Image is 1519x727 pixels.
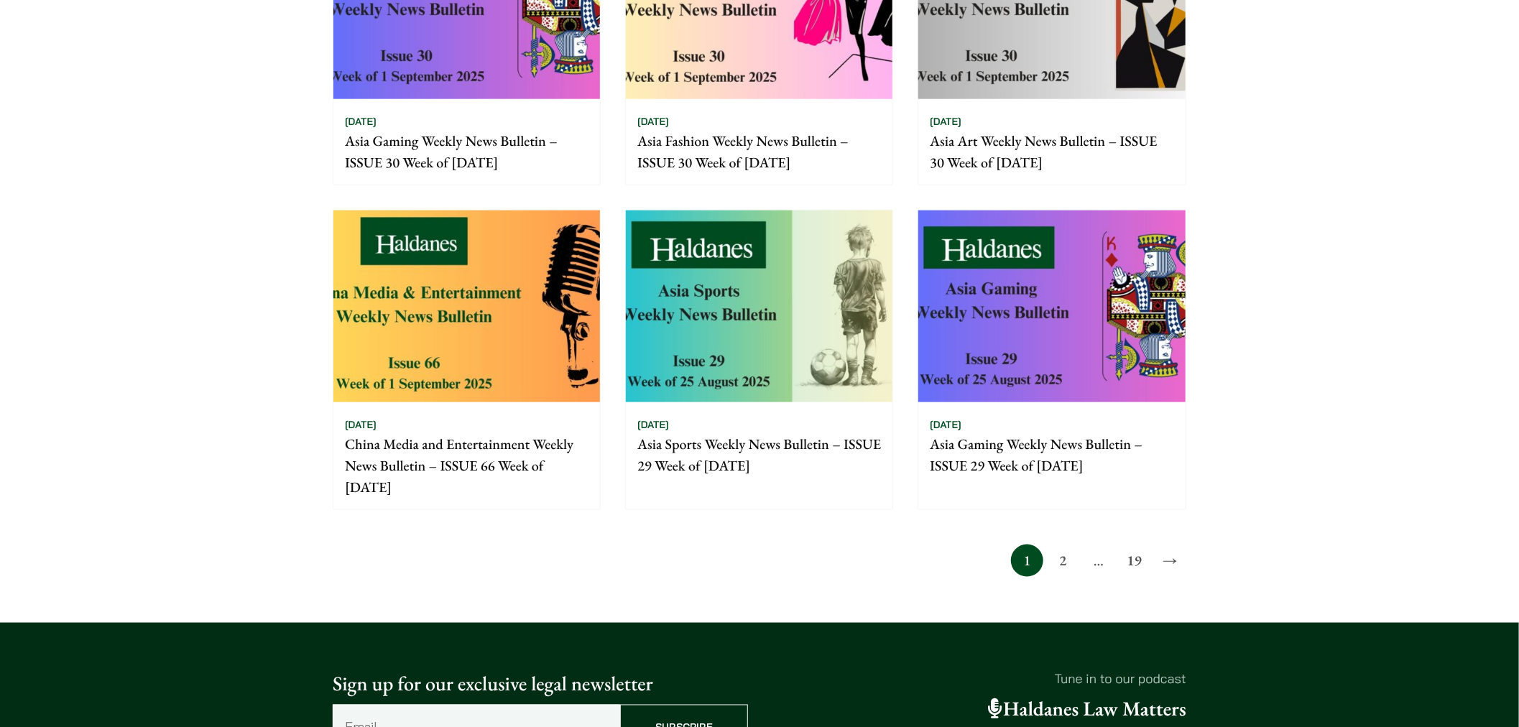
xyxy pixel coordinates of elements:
[918,210,1186,510] a: [DATE] Asia Gaming Weekly News Bulletin – ISSUE 29 Week of [DATE]
[637,130,881,173] p: Asia Fashion Weekly News Bulletin – ISSUE 30 Week of [DATE]
[930,115,961,128] time: [DATE]
[771,669,1186,688] p: Tune in to our podcast
[1118,545,1150,577] a: 19
[637,433,881,476] p: Asia Sports Weekly News Bulletin – ISSUE 29 Week of [DATE]
[1047,545,1079,577] a: 2
[1011,545,1043,577] span: 1
[637,115,669,128] time: [DATE]
[930,418,961,431] time: [DATE]
[930,433,1173,476] p: Asia Gaming Weekly News Bulletin – ISSUE 29 Week of [DATE]
[1154,545,1186,577] a: →
[333,210,601,510] a: [DATE] China Media and Entertainment Weekly News Bulletin – ISSUE 66 Week of [DATE]
[637,418,669,431] time: [DATE]
[625,210,893,510] a: [DATE] Asia Sports Weekly News Bulletin – ISSUE 29 Week of [DATE]
[333,669,748,699] p: Sign up for our exclusive legal newsletter
[333,545,1186,577] nav: Posts pagination
[345,418,377,431] time: [DATE]
[988,696,1186,722] a: Haldanes Law Matters
[345,115,377,128] time: [DATE]
[1083,545,1115,577] span: …
[930,130,1173,173] p: Asia Art Weekly News Bulletin – ISSUE 30 Week of [DATE]
[345,130,588,173] p: Asia Gaming Weekly News Bulletin – ISSUE 30 Week of [DATE]
[345,433,588,498] p: China Media and Entertainment Weekly News Bulletin – ISSUE 66 Week of [DATE]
